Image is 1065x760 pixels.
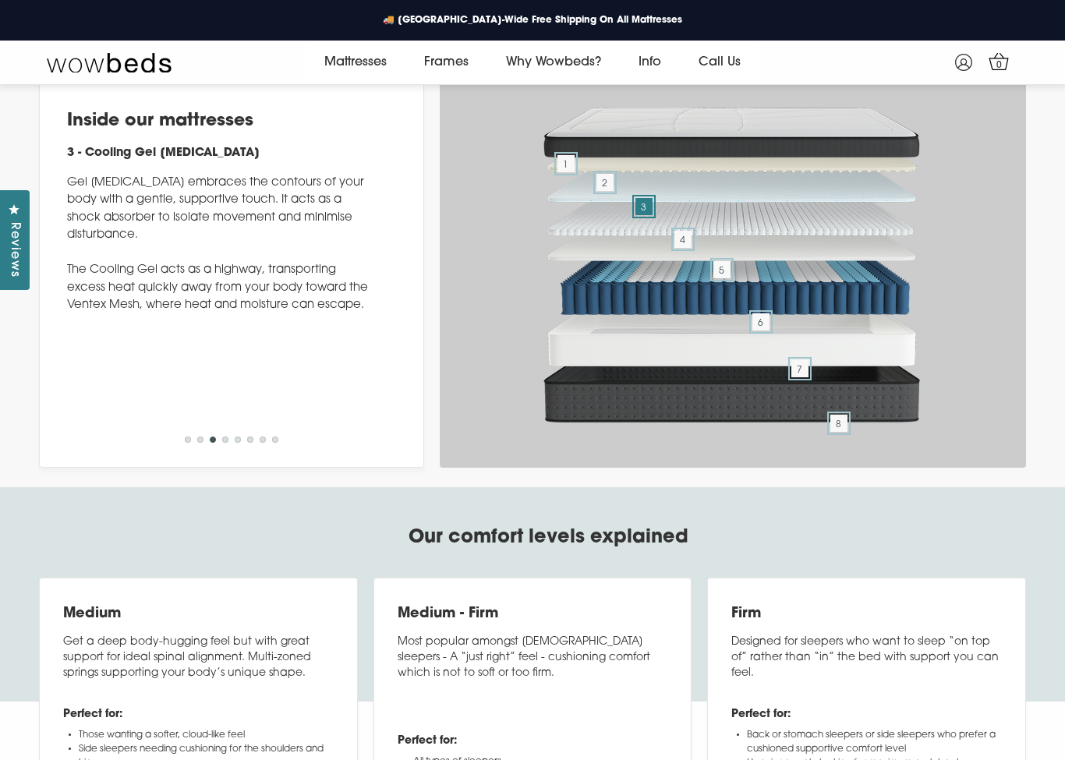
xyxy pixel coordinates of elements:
[985,48,1013,75] a: 0
[830,415,847,432] span: 8
[752,313,770,331] span: 6
[260,437,266,443] button: 7 of 8
[405,41,487,84] a: Frames
[635,198,653,215] span: 3
[222,437,228,443] button: 4 of 8
[79,728,334,742] li: Those wanting a softer, cloud-like feel
[557,155,575,172] span: 1
[620,41,680,84] a: Info
[63,708,334,722] h4: Perfect for:
[731,606,1002,623] h3: Firm
[235,437,241,443] button: 5 of 8
[63,635,334,680] p: Get a deep body-hugging feel but with great support for ideal spinal alignment. Multi-zoned sprin...
[369,175,670,280] p: Over 1800 individually wrapped steel micro springs respond perfectly to the contours of your uniq...
[538,251,928,327] img: layer6.png
[487,41,620,84] a: Why Wowbeds?
[538,164,928,211] img: layer3.png
[47,51,172,73] img: Wow Beds Logo
[680,41,759,84] a: Call Us
[538,299,928,373] img: layer7.png
[67,110,369,133] h2: Inside our mattresses
[306,41,405,84] a: Mattresses
[674,231,692,248] span: 4
[63,606,334,623] h3: Medium
[596,174,614,191] span: 2
[398,734,646,748] h4: Perfect for:
[398,606,668,623] h3: Medium - Firm
[67,175,369,315] p: Gel [MEDICAL_DATA] embraces the contours of your body with a gentle, supportive touch. It acts as...
[538,97,928,168] img: layer1.png
[369,145,670,163] h4: 4 - Micro Pocket Springs
[398,635,668,680] p: Most popular amongst [DEMOGRAPHIC_DATA] sleepers - A “just right” feel - cushioning comfort which...
[247,437,253,443] button: 6 of 8
[185,437,191,443] button: 1 of 8
[538,195,928,244] img: layer4.png
[992,58,1007,73] span: 0
[370,10,695,30] a: 🚚 [GEOGRAPHIC_DATA]-Wide Free Shipping On All Mattresses
[713,261,731,278] span: 5
[538,346,928,428] img: layer8.png
[731,708,1002,722] h4: Perfect for:
[538,221,928,274] img: layer5.png
[4,222,24,277] span: Reviews
[731,635,1002,680] p: Designed for sleepers who want to sleep “on top of” rather than “in” the bed with support you can...
[791,360,808,377] span: 7
[747,728,1002,756] li: Back or stomach sleepers or side sleepers who prefer a cushioned supportive comfort level
[272,437,278,443] button: 8 of 8
[210,437,216,443] button: 3 of 8
[67,145,369,163] h4: 3 - Cooling Gel [MEDICAL_DATA]
[369,110,670,133] h2: Sleep Style
[197,437,203,443] button: 2 of 8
